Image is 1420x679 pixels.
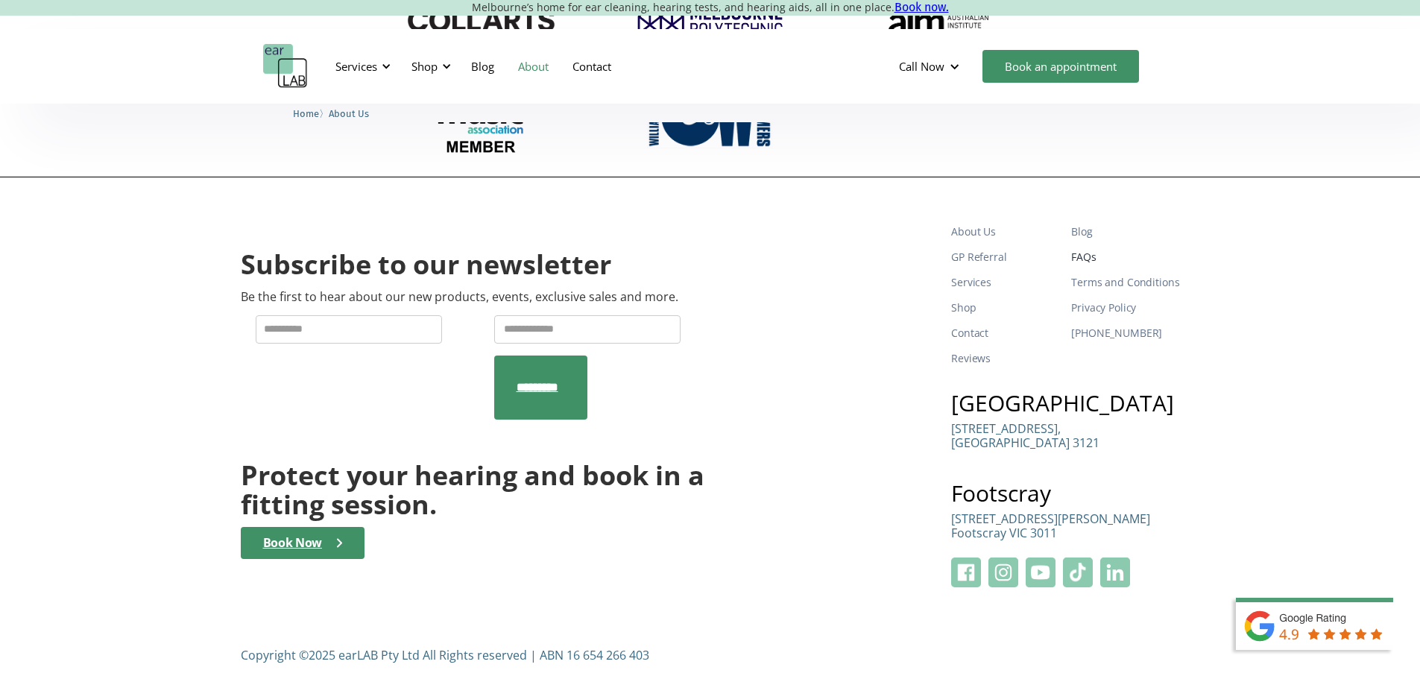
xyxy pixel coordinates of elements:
[951,346,1059,371] a: Reviews
[1100,558,1130,587] img: Linkeidn Logo
[951,482,1179,505] h3: Footscray
[951,512,1150,540] p: [STREET_ADDRESS][PERSON_NAME] Footscray VIC 3011
[887,44,975,89] div: Call Now
[982,50,1139,83] a: Book an appointment
[951,422,1099,450] p: [STREET_ADDRESS], [GEOGRAPHIC_DATA] 3121
[1071,244,1179,270] a: FAQs
[459,45,506,88] a: Blog
[561,45,623,88] a: Contact
[241,647,649,663] div: Copyright ©2025 earLAB Pty Ltd All Rights reserved | ABN 16 654 266 403
[1071,270,1179,295] a: Terms and Conditions
[256,356,482,414] iframe: reCAPTCHA
[951,512,1150,552] a: [STREET_ADDRESS][PERSON_NAME]Footscray VIC 3011
[951,295,1059,320] a: Shop
[951,422,1099,461] a: [STREET_ADDRESS],[GEOGRAPHIC_DATA] 3121
[293,108,319,119] span: Home
[241,247,611,282] h2: Subscribe to our newsletter
[951,558,981,587] img: Facebook Logo
[241,315,704,420] form: Newsletter Form
[403,44,455,89] div: Shop
[293,106,319,120] a: Home
[326,44,395,89] div: Services
[1071,295,1179,320] a: Privacy Policy
[263,44,308,89] a: home
[241,527,365,559] a: Book Now
[951,392,1179,414] h3: [GEOGRAPHIC_DATA]
[1071,320,1179,346] a: [PHONE_NUMBER]
[506,45,561,88] a: About
[899,59,944,74] div: Call Now
[263,536,322,550] div: Book Now
[329,106,369,120] a: About Us
[951,270,1059,295] a: Services
[951,320,1059,346] a: Contact
[951,244,1059,270] a: GP Referral
[988,558,1018,587] img: Instagram Logo
[241,461,704,519] h2: Protect your hearing and book in a fitting session.
[1071,219,1179,244] a: Blog
[951,219,1059,244] a: About Us
[335,59,377,74] div: Services
[241,290,678,304] p: Be the first to hear about our new products, events, exclusive sales and more.
[411,59,438,74] div: Shop
[293,106,329,121] li: 〉
[329,108,369,119] span: About Us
